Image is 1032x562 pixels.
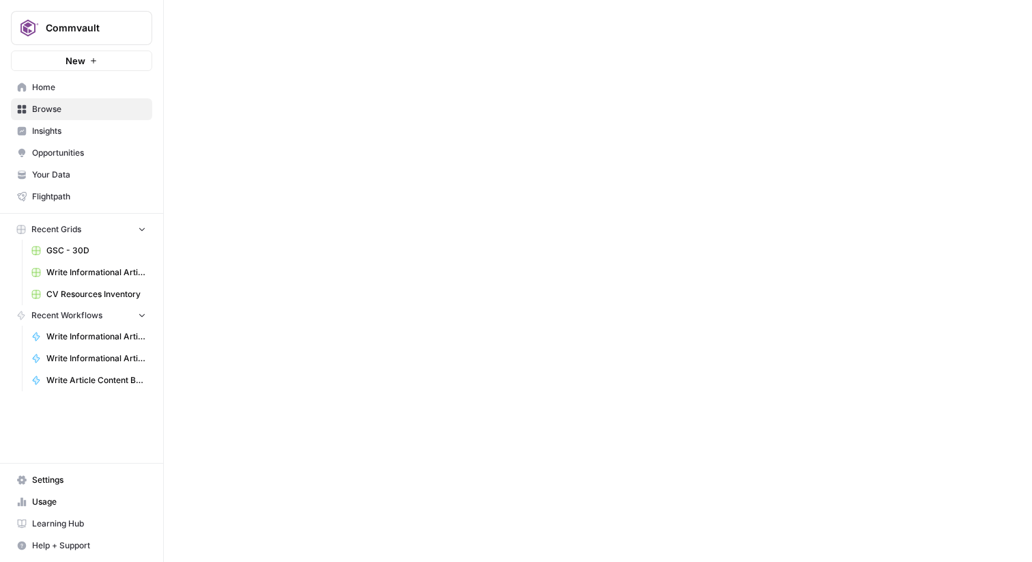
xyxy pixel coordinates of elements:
a: Write Informational Article Outline [25,348,152,369]
span: Recent Grids [31,223,81,236]
img: Commvault Logo [16,16,40,40]
span: Write Article Content Brief [46,374,146,387]
span: CV Resources Inventory [46,288,146,300]
a: GSC - 30D [25,240,152,262]
span: Insights [32,125,146,137]
a: Write Informational Article Body [25,326,152,348]
span: Recent Workflows [31,309,102,322]
a: Learning Hub [11,513,152,535]
a: Opportunities [11,142,152,164]
a: CV Resources Inventory [25,283,152,305]
span: Home [32,81,146,94]
span: Settings [32,474,146,486]
span: Learning Hub [32,518,146,530]
span: Your Data [32,169,146,181]
a: Your Data [11,164,152,186]
a: Insights [11,120,152,142]
a: Usage [11,491,152,513]
span: GSC - 30D [46,244,146,257]
span: Opportunities [32,147,146,159]
button: Help + Support [11,535,152,557]
span: Write Informational Articles [46,266,146,279]
a: Write Informational Articles [25,262,152,283]
a: Settings [11,469,152,491]
a: Browse [11,98,152,120]
a: Home [11,76,152,98]
span: Commvault [46,21,128,35]
span: Write Informational Article Outline [46,352,146,365]
span: New [66,54,85,68]
span: Browse [32,103,146,115]
a: Write Article Content Brief [25,369,152,391]
button: Workspace: Commvault [11,11,152,45]
button: Recent Grids [11,219,152,240]
span: Flightpath [32,191,146,203]
span: Usage [32,496,146,508]
span: Help + Support [32,539,146,552]
a: Flightpath [11,186,152,208]
button: Recent Workflows [11,305,152,326]
span: Write Informational Article Body [46,331,146,343]
button: New [11,51,152,71]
